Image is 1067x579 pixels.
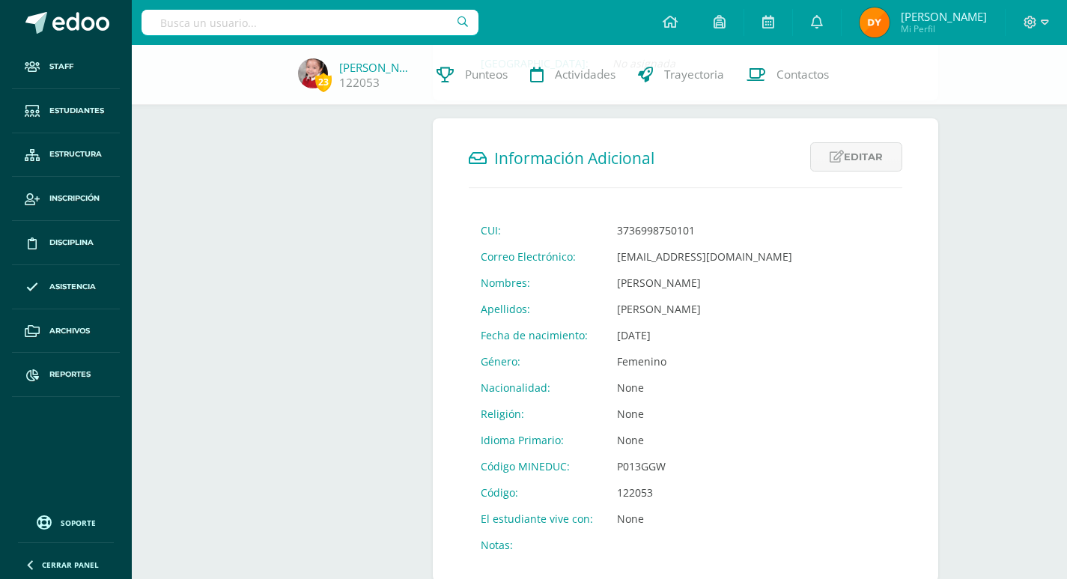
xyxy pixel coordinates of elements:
span: Información Adicional [494,148,654,169]
td: [PERSON_NAME] [605,270,804,296]
span: Trayectoria [664,67,724,82]
td: Código MINEDUC: [469,453,605,479]
span: Punteos [465,67,508,82]
td: 122053 [605,479,804,506]
img: 95325903cc734a7ae15ee54121d4a3e8.png [298,58,328,88]
td: Idioma Primario: [469,427,605,453]
a: Staff [12,45,120,89]
td: [DATE] [605,322,804,348]
a: Reportes [12,353,120,397]
a: Punteos [425,45,519,105]
td: P013GGW [605,453,804,479]
td: El estudiante vive con: [469,506,605,532]
a: Actividades [519,45,627,105]
td: None [605,375,804,401]
span: Estudiantes [49,105,104,117]
span: Cerrar panel [42,560,99,570]
input: Busca un usuario... [142,10,478,35]
a: [PERSON_NAME] [339,60,414,75]
a: Disciplina [12,221,120,265]
a: Inscripción [12,177,120,221]
td: Fecha de nacimiento: [469,322,605,348]
a: Trayectoria [627,45,735,105]
span: Reportes [49,369,91,381]
span: Mi Perfil [901,22,987,35]
td: Apellidos: [469,296,605,322]
a: Archivos [12,309,120,354]
a: Contactos [735,45,840,105]
td: Código: [469,479,605,506]
td: Correo Electrónico: [469,243,605,270]
span: Staff [49,61,73,73]
td: CUI: [469,217,605,243]
td: Femenino [605,348,804,375]
td: [PERSON_NAME] [605,296,804,322]
span: Asistencia [49,281,96,293]
span: Estructura [49,148,102,160]
td: 3736998750101 [605,217,804,243]
span: Actividades [555,67,615,82]
span: Contactos [776,67,829,82]
td: Nombres: [469,270,605,296]
a: Editar [810,142,902,172]
span: [PERSON_NAME] [901,9,987,24]
a: 122053 [339,75,380,91]
td: Género: [469,348,605,375]
span: Archivos [49,325,90,337]
span: Soporte [61,518,96,528]
td: None [605,401,804,427]
td: None [605,506,804,532]
td: Nacionalidad: [469,375,605,401]
span: 23 [315,73,332,91]
a: Soporte [18,512,114,532]
img: 037b6ea60564a67d0a4f148695f9261a.png [860,7,890,37]
span: Inscripción [49,193,100,204]
td: [EMAIL_ADDRESS][DOMAIN_NAME] [605,243,804,270]
a: Estudiantes [12,89,120,133]
td: Notas: [469,532,605,558]
span: Disciplina [49,237,94,249]
a: Asistencia [12,265,120,309]
td: Religión: [469,401,605,427]
a: Estructura [12,133,120,178]
td: None [605,427,804,453]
